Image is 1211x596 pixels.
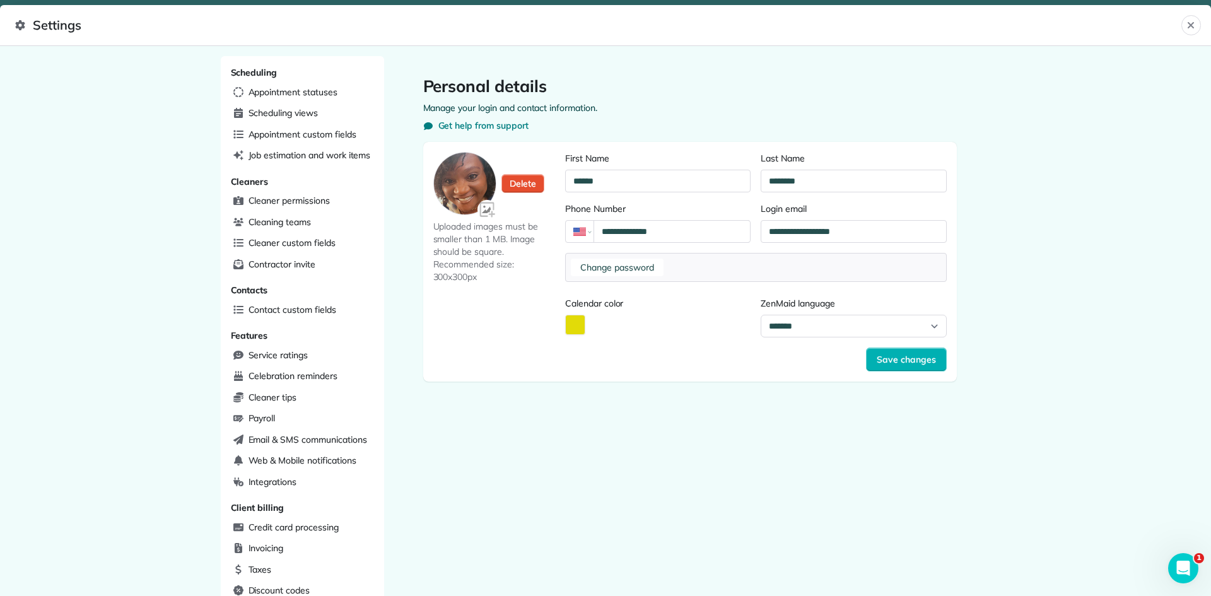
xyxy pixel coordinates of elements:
a: Service ratings [228,346,377,365]
p: Manage your login and contact information. [423,102,957,114]
span: Contacts [231,284,268,296]
span: Delete [510,177,537,190]
button: Change password [571,259,664,276]
span: Scheduling views [249,107,318,119]
a: Contractor invite [228,255,377,274]
span: Appointment custom fields [249,128,356,141]
span: Save changes [877,353,936,366]
span: Job estimation and work items [249,149,371,161]
a: Cleaner permissions [228,192,377,211]
label: ZenMaid language [761,297,946,310]
span: Cleaner tips [249,391,297,404]
button: Save changes [866,348,947,371]
a: Payroll [228,409,377,428]
button: Activate Color Picker [565,315,585,335]
span: Invoicing [249,542,284,554]
a: Scheduling views [228,104,377,123]
label: Phone Number [565,202,751,215]
span: Taxes [249,563,272,576]
span: Cleaning teams [249,216,311,228]
a: Invoicing [228,539,377,558]
span: Email & SMS communications [249,433,367,446]
a: Contact custom fields [228,301,377,320]
span: Appointment statuses [249,86,337,98]
span: 1 [1194,553,1204,563]
a: Cleaner tips [228,389,377,407]
span: Contractor invite [249,258,315,271]
label: Last Name [761,152,946,165]
img: Avatar preview [434,144,496,224]
a: Cleaning teams [228,213,377,232]
span: Web & Mobile notifications [249,454,356,467]
span: Client billing [231,502,284,513]
iframe: Intercom live chat [1168,553,1198,583]
span: Integrations [249,476,297,488]
span: Settings [15,15,1181,35]
button: Close [1181,15,1201,35]
a: Celebration reminders [228,367,377,386]
a: Appointment statuses [228,83,377,102]
button: Delete [501,174,545,193]
span: Contact custom fields [249,303,336,316]
span: Payroll [249,412,276,424]
span: Credit card processing [249,521,339,534]
a: Web & Mobile notifications [228,452,377,470]
label: Calendar color [565,297,751,310]
a: Cleaner custom fields [228,234,377,253]
span: Scheduling [231,67,278,78]
a: Integrations [228,473,377,492]
label: First Name [565,152,751,165]
a: Credit card processing [228,518,377,537]
img: Avatar input [477,200,498,221]
a: Email & SMS communications [228,431,377,450]
span: Uploaded images must be smaller than 1 MB. Image should be square. Recommended size: 300x300px [433,220,561,283]
span: Get help from support [438,119,529,132]
span: Cleaner custom fields [249,237,336,249]
span: Service ratings [249,349,308,361]
span: Features [231,330,268,341]
a: Job estimation and work items [228,146,377,165]
label: Login email [761,202,946,215]
a: Appointment custom fields [228,126,377,144]
span: Cleaners [231,176,269,187]
span: Celebration reminders [249,370,337,382]
a: Taxes [228,561,377,580]
span: Cleaner permissions [249,194,330,207]
h1: Personal details [423,76,957,96]
button: Get help from support [423,119,529,132]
